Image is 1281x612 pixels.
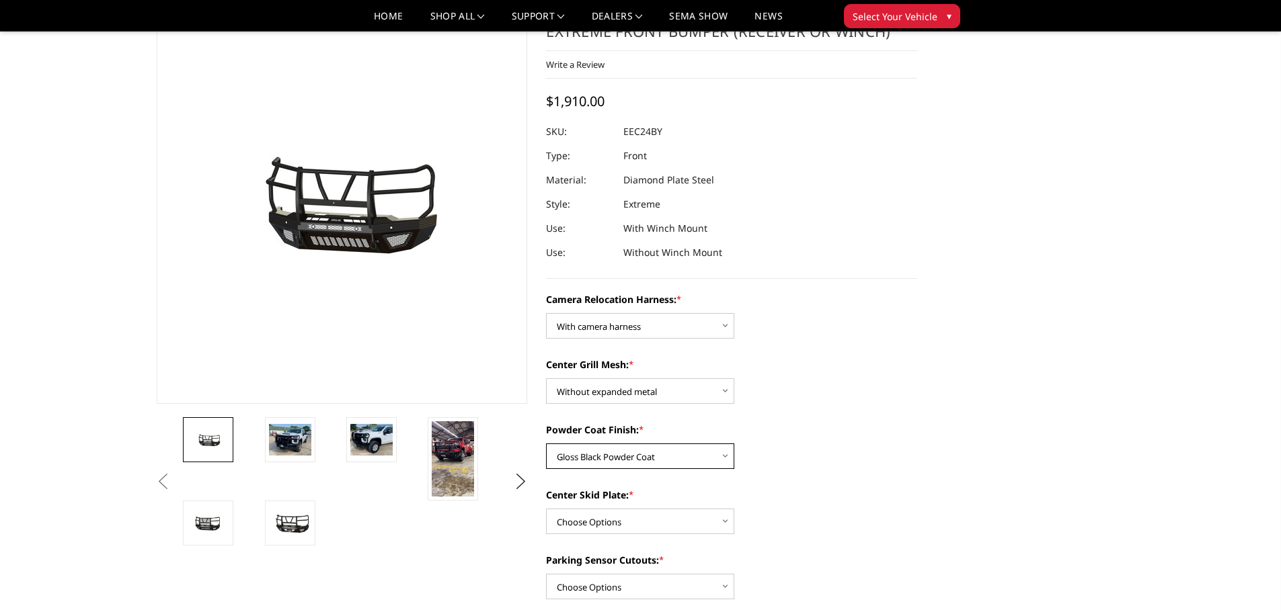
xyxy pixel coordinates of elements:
dt: Material: [546,168,613,192]
img: 2024-2025 Chevrolet 2500-3500 - T2 Series - Extreme Front Bumper (receiver or winch) [432,421,474,496]
dd: Front [623,144,647,168]
dt: Use: [546,241,613,265]
label: Center Grill Mesh: [546,357,917,371]
img: 2024-2025 Chevrolet 2500-3500 - T2 Series - Extreme Front Bumper (receiver or winch) [187,430,229,449]
a: 2024-2025 Chevrolet 2500-3500 - T2 Series - Extreme Front Bumper (receiver or winch) [157,1,528,404]
dt: Type: [546,144,613,168]
a: SEMA Show [669,11,728,31]
label: Center Skid Plate: [546,488,917,502]
iframe: Chat Widget [1214,548,1281,612]
a: shop all [430,11,485,31]
span: Select Your Vehicle [853,9,937,24]
dd: Diamond Plate Steel [623,168,714,192]
button: Select Your Vehicle [844,4,960,28]
span: ▾ [947,9,952,23]
img: 2024-2025 Chevrolet 2500-3500 - T2 Series - Extreme Front Bumper (receiver or winch) [187,512,229,534]
button: Next [510,472,531,492]
a: Home [374,11,403,31]
a: Support [512,11,565,31]
dt: SKU: [546,120,613,144]
dd: Without Winch Mount [623,241,722,265]
img: 2024-2025 Chevrolet 2500-3500 - T2 Series - Extreme Front Bumper (receiver or winch) [269,511,311,535]
dt: Style: [546,192,613,216]
dt: Use: [546,216,613,241]
img: 2024-2025 Chevrolet 2500-3500 - T2 Series - Extreme Front Bumper (receiver or winch) [269,424,311,455]
label: Powder Coat Finish: [546,423,917,437]
a: Dealers [592,11,643,31]
label: Parking Sensor Cutouts: [546,553,917,567]
button: Previous [153,472,173,492]
dd: EEC24BY [623,120,662,144]
dd: With Winch Mount [623,216,707,241]
a: Write a Review [546,58,605,71]
dd: Extreme [623,192,660,216]
span: $1,910.00 [546,92,605,110]
a: News [754,11,782,31]
label: Camera Relocation Harness: [546,292,917,306]
img: 2024-2025 Chevrolet 2500-3500 - T2 Series - Extreme Front Bumper (receiver or winch) [350,424,393,455]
